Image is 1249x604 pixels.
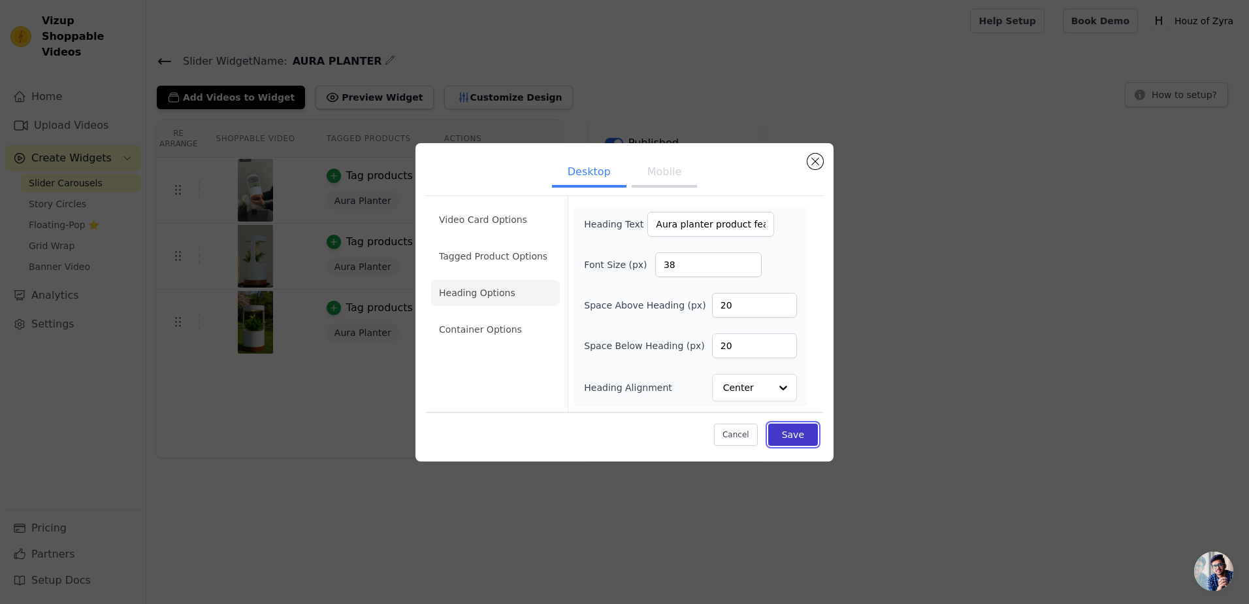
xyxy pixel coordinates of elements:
[768,424,818,446] button: Save
[584,299,706,312] label: Space Above Heading (px)
[584,381,674,394] label: Heading Alignment
[431,207,560,233] li: Video Card Options
[1194,552,1233,591] div: Open chat
[584,218,647,231] label: Heading Text
[584,258,655,271] label: Font Size (px)
[632,159,697,188] button: Mobile
[431,280,560,306] li: Heading Options
[431,316,560,343] li: Container Options
[431,243,560,269] li: Tagged Product Options
[807,154,823,169] button: Close modal
[714,424,758,446] button: Cancel
[584,339,705,352] label: Space Below Heading (px)
[552,159,626,188] button: Desktop
[647,212,774,237] input: Add a heading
